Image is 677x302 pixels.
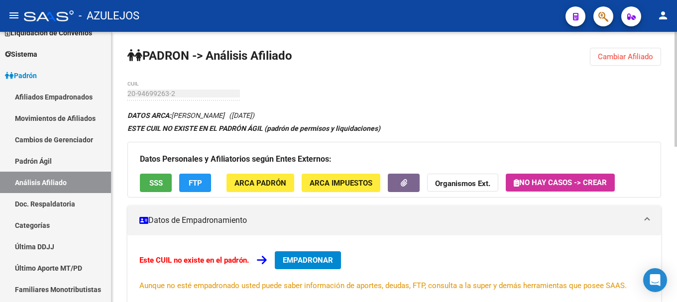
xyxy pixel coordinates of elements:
button: FTP [179,174,211,192]
span: [PERSON_NAME] [127,111,225,119]
span: FTP [189,179,202,188]
span: - AZULEJOS [79,5,139,27]
button: EMPADRONAR [275,251,341,269]
span: SSS [149,179,163,188]
button: ARCA Padrón [226,174,294,192]
span: EMPADRONAR [283,256,333,265]
span: Liquidación de Convenios [5,27,92,38]
button: SSS [140,174,172,192]
strong: Organismos Ext. [435,179,490,188]
button: No hay casos -> Crear [506,174,615,192]
span: ARCA Impuestos [310,179,372,188]
span: No hay casos -> Crear [514,178,607,187]
h3: Datos Personales y Afiliatorios según Entes Externos: [140,152,649,166]
strong: ESTE CUIL NO EXISTE EN EL PADRÓN ÁGIL (padrón de permisos y liquidaciones) [127,124,380,132]
mat-icon: person [657,9,669,21]
strong: PADRON -> Análisis Afiliado [127,49,292,63]
span: Sistema [5,49,37,60]
span: Aunque no esté empadronado usted puede saber información de aportes, deudas, FTP, consulta a la s... [139,281,627,290]
span: Cambiar Afiliado [598,52,653,61]
strong: Este CUIL no existe en el padrón. [139,256,249,265]
mat-expansion-panel-header: Datos de Empadronamiento [127,205,661,235]
span: ([DATE]) [229,111,254,119]
div: Open Intercom Messenger [643,268,667,292]
button: ARCA Impuestos [302,174,380,192]
button: Cambiar Afiliado [590,48,661,66]
span: ARCA Padrón [234,179,286,188]
mat-icon: menu [8,9,20,21]
span: Padrón [5,70,37,81]
button: Organismos Ext. [427,174,498,192]
mat-panel-title: Datos de Empadronamiento [139,215,637,226]
strong: DATOS ARCA: [127,111,171,119]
